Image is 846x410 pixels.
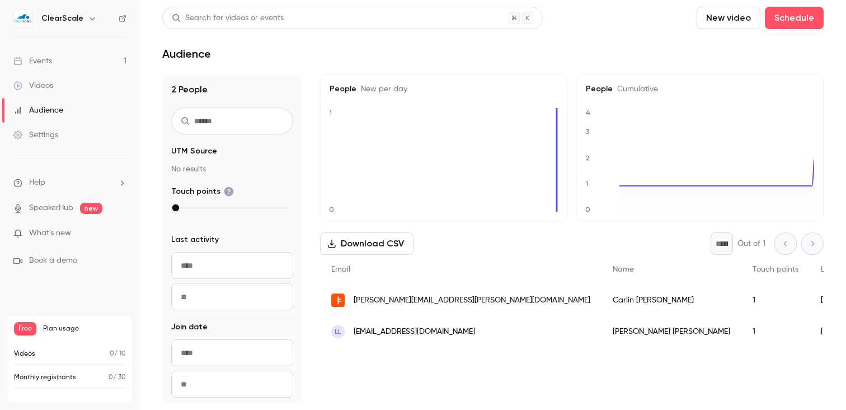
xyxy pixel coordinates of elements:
button: Download CSV [320,232,413,255]
span: Email [331,265,350,273]
span: Cumulative [613,85,658,93]
button: Schedule [765,7,824,29]
span: Last activity [171,234,219,245]
div: Search for videos or events [172,12,284,24]
span: UTM Source [171,146,217,157]
p: Monthly registrants [14,372,76,383]
span: Free [14,322,36,336]
h1: Audience [162,47,211,60]
p: Videos [14,349,35,359]
span: Touch points [753,265,798,273]
span: new [80,203,102,214]
div: Events [13,55,52,67]
p: No results [171,164,293,175]
div: 1 [741,316,810,347]
p: / 10 [110,349,126,359]
span: LL [335,327,341,337]
div: [PERSON_NAME] [PERSON_NAME] [601,316,741,347]
a: SpeakerHub [29,202,73,214]
text: 4 [586,109,590,117]
span: Plan usage [43,324,126,333]
h1: 2 People [171,83,293,96]
div: 1 [741,285,810,316]
input: From [171,252,293,279]
div: Videos [13,80,53,91]
span: [PERSON_NAME][EMAIL_ADDRESS][PERSON_NAME][DOMAIN_NAME] [354,295,590,306]
text: 3 [586,128,590,136]
img: ClearScale [14,10,32,27]
p: Out of 1 [737,238,765,249]
li: help-dropdown-opener [13,177,126,189]
text: 0 [585,206,590,213]
input: To [171,283,293,310]
span: What's new [29,227,71,239]
span: [EMAIL_ADDRESS][DOMAIN_NAME] [354,326,475,338]
h5: People [586,83,814,95]
text: 2 [586,154,590,162]
span: 0 [109,374,113,381]
div: Carlin [PERSON_NAME] [601,285,741,316]
img: forrest-co.com [331,293,345,307]
span: Join date [171,322,208,333]
span: 0 [110,351,114,357]
span: New per day [356,85,407,93]
span: Name [613,265,634,273]
div: max [172,204,179,211]
input: From [171,339,293,366]
h6: ClearScale [41,13,83,24]
span: Help [29,177,45,189]
input: To [171,371,293,398]
text: 0 [329,206,334,213]
h5: People [330,83,558,95]
span: Book a demo [29,255,77,267]
text: 1 [329,109,332,117]
div: Audience [13,105,63,116]
p: / 30 [109,372,126,383]
div: Settings [13,129,58,141]
span: Touch points [171,186,234,197]
button: New video [697,7,760,29]
text: 1 [585,180,588,188]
